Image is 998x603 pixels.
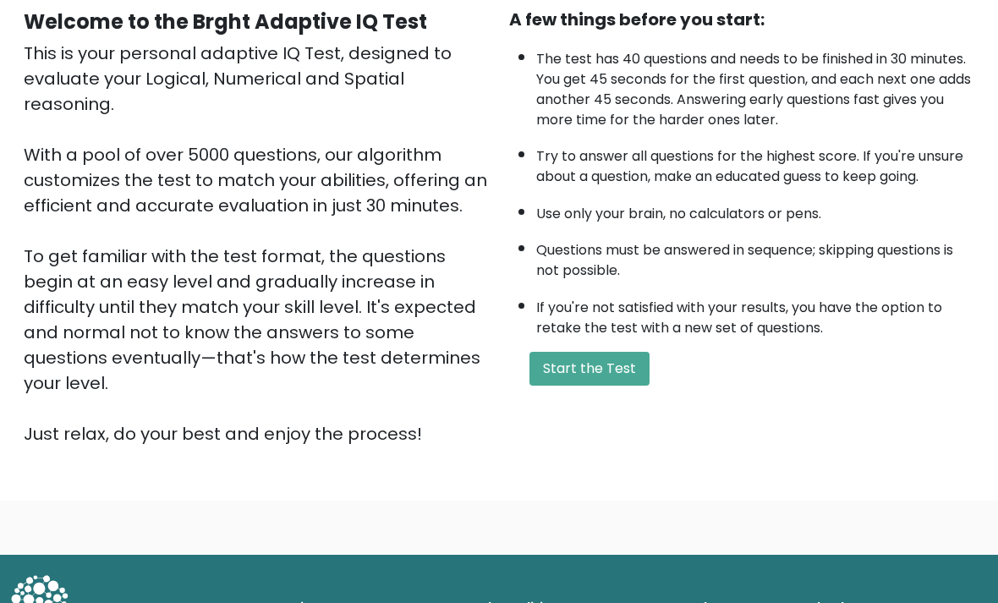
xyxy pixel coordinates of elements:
div: This is your personal adaptive IQ Test, designed to evaluate your Logical, Numerical and Spatial ... [24,41,489,447]
li: If you're not satisfied with your results, you have the option to retake the test with a new set ... [536,289,974,338]
li: The test has 40 questions and needs to be finished in 30 minutes. You get 45 seconds for the firs... [536,41,974,130]
button: Start the Test [529,352,650,386]
div: A few things before you start: [509,7,974,32]
li: Use only your brain, no calculators or pens. [536,195,974,224]
li: Questions must be answered in sequence; skipping questions is not possible. [536,232,974,281]
b: Welcome to the Brght Adaptive IQ Test [24,8,427,36]
li: Try to answer all questions for the highest score. If you're unsure about a question, make an edu... [536,138,974,187]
